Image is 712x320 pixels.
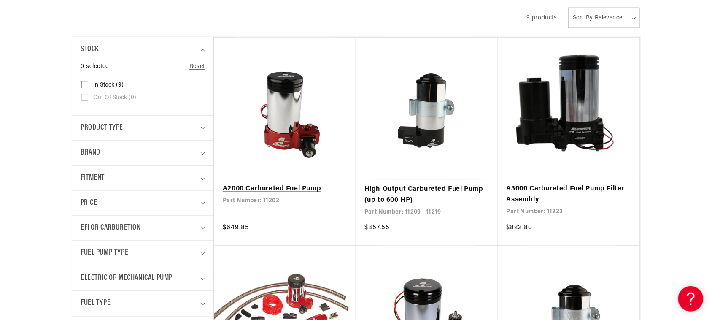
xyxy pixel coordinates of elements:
[81,273,173,285] span: Electric or Mechanical Pump
[93,94,136,102] span: Out of stock (0)
[81,147,100,159] span: Brand
[189,62,205,71] a: Reset
[223,184,348,195] a: A2000 Carbureted Fuel Pump
[81,298,111,310] span: Fuel Type
[81,222,141,234] span: EFI or Carburetion
[81,172,105,184] span: Fitment
[93,81,124,89] span: In stock (9)
[81,37,205,62] summary: Stock (0 selected)
[364,184,490,206] a: High Output Carbureted Fuel Pump (up to 600 HP)
[526,15,557,21] span: 9 products
[81,198,97,209] span: Price
[81,116,205,141] summary: Product type (0 selected)
[81,43,99,56] span: Stock
[81,191,205,215] summary: Price
[81,291,205,316] summary: Fuel Type (0 selected)
[81,241,205,266] summary: Fuel Pump Type (0 selected)
[81,266,205,291] summary: Electric or Mechanical Pump (0 selected)
[81,216,205,241] summary: EFI or Carburetion (0 selected)
[81,62,109,71] span: 0 selected
[81,247,128,260] span: Fuel Pump Type
[81,141,205,165] summary: Brand (0 selected)
[81,166,205,191] summary: Fitment (0 selected)
[81,122,123,134] span: Product type
[507,184,631,205] a: A3000 Carbureted Fuel Pump Filter Assembly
